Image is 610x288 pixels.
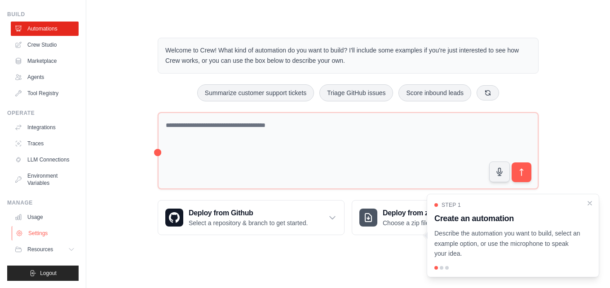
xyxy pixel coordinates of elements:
h3: Deploy from Github [189,208,308,218]
div: Widget de chat [565,245,610,288]
a: Traces [11,136,79,151]
a: Settings [12,226,80,240]
a: Crew Studio [11,38,79,52]
span: Logout [40,270,57,277]
p: Choose a zip file to upload. [383,218,459,227]
a: LLM Connections [11,153,79,167]
span: Resources [27,246,53,253]
p: Welcome to Crew! What kind of automation do you want to build? I'll include some examples if you'... [165,45,531,66]
a: Automations [11,22,79,36]
a: Usage [11,210,79,224]
p: Select a repository & branch to get started. [189,218,308,227]
div: Build [7,11,79,18]
a: Agents [11,70,79,84]
button: Summarize customer support tickets [197,84,314,101]
button: Logout [7,266,79,281]
h3: Deploy from zip file [383,208,459,218]
button: Triage GitHub issues [319,84,393,101]
div: Operate [7,109,79,117]
a: Integrations [11,120,79,135]
a: Tool Registry [11,86,79,100]
span: Step 1 [442,201,461,209]
button: Resources [11,242,79,257]
a: Marketplace [11,54,79,68]
iframe: Chat Widget [565,245,610,288]
div: Manage [7,199,79,206]
p: Describe the automation you want to build, select an example option, or use the microphone to spe... [434,228,581,259]
button: Close walkthrough [586,200,593,207]
button: Score inbound leads [398,84,471,101]
h3: Create an automation [434,212,581,225]
a: Environment Variables [11,169,79,190]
